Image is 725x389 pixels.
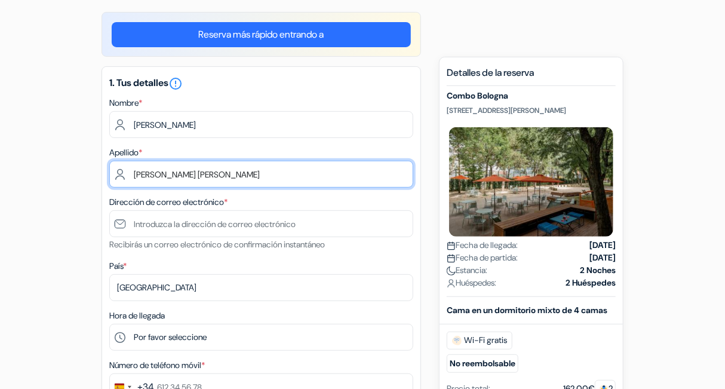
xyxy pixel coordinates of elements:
[112,22,411,47] a: Reserva más rápido entrando a
[168,76,183,91] i: error_outline
[566,277,616,289] strong: 2 Huéspedes
[589,239,616,252] strong: [DATE]
[109,210,413,237] input: Introduzca la dirección de correo electrónico
[447,67,616,86] h5: Detalles de la reserva
[447,277,496,289] span: Huéspedes:
[109,239,325,250] small: Recibirás un correo electrónico de confirmación instantáneo
[447,267,456,275] img: moon.svg
[589,252,616,264] strong: [DATE]
[109,146,142,159] label: Apellido
[447,332,512,350] span: Wi-Fi gratis
[447,252,518,264] span: Fecha de partida:
[447,279,456,288] img: user_icon.svg
[109,359,205,372] label: Número de teléfono móvil
[109,76,413,91] h5: 1. Tus detalles
[447,254,456,263] img: calendar.svg
[447,241,456,250] img: calendar.svg
[447,91,616,101] h5: Combo Bologna
[168,76,183,89] a: error_outline
[109,111,413,138] input: Ingrese el nombre
[447,106,616,115] p: [STREET_ADDRESS][PERSON_NAME]
[447,354,518,373] small: No reembolsable
[447,264,487,277] span: Estancia:
[447,239,518,252] span: Fecha de llegada:
[580,264,616,277] strong: 2 Noches
[109,161,413,188] input: Introduzca el apellido
[109,97,142,109] label: Nombre
[452,336,462,345] img: free_wifi.svg
[447,305,607,316] b: Cama en un dormitorio mixto de 4 camas
[109,196,228,209] label: Dirección de correo electrónico
[109,260,127,272] label: País
[109,310,165,322] label: Hora de llegada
